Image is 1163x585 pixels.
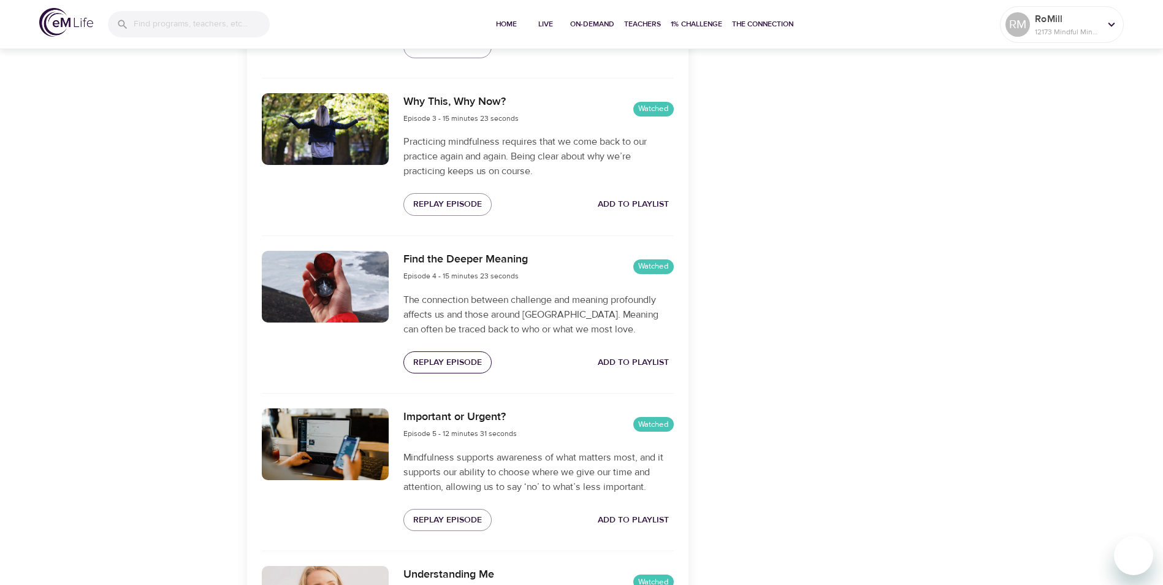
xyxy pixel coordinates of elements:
[403,450,673,494] p: Mindfulness supports awareness of what matters most, and it supports our ability to choose where ...
[598,513,669,528] span: Add to Playlist
[403,271,519,281] span: Episode 4 - 15 minutes 23 seconds
[1035,12,1100,26] p: RoMill
[413,355,482,370] span: Replay Episode
[598,355,669,370] span: Add to Playlist
[1114,536,1153,575] iframe: Button to launch messaging window
[403,193,492,216] button: Replay Episode
[403,408,517,426] h6: Important or Urgent?
[593,193,674,216] button: Add to Playlist
[403,429,517,438] span: Episode 5 - 12 minutes 31 seconds
[403,113,519,123] span: Episode 3 - 15 minutes 23 seconds
[492,18,521,31] span: Home
[732,18,793,31] span: The Connection
[403,566,520,584] h6: Understanding Me
[413,513,482,528] span: Replay Episode
[633,261,674,272] span: Watched
[413,197,482,212] span: Replay Episode
[593,509,674,532] button: Add to Playlist
[633,103,674,115] span: Watched
[134,11,270,37] input: Find programs, teachers, etc...
[39,8,93,37] img: logo
[593,351,674,374] button: Add to Playlist
[624,18,661,31] span: Teachers
[531,18,560,31] span: Live
[1005,12,1030,37] div: RM
[403,351,492,374] button: Replay Episode
[570,18,614,31] span: On-Demand
[403,93,519,111] h6: Why This, Why Now?
[1035,26,1100,37] p: 12173 Mindful Minutes
[633,419,674,430] span: Watched
[403,251,528,269] h6: Find the Deeper Meaning
[598,197,669,212] span: Add to Playlist
[403,509,492,532] button: Replay Episode
[403,134,673,178] p: Practicing mindfulness requires that we come back to our practice again and again. Being clear ab...
[671,18,722,31] span: 1% Challenge
[403,292,673,337] p: The connection between challenge and meaning profoundly affects us and those around [GEOGRAPHIC_D...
